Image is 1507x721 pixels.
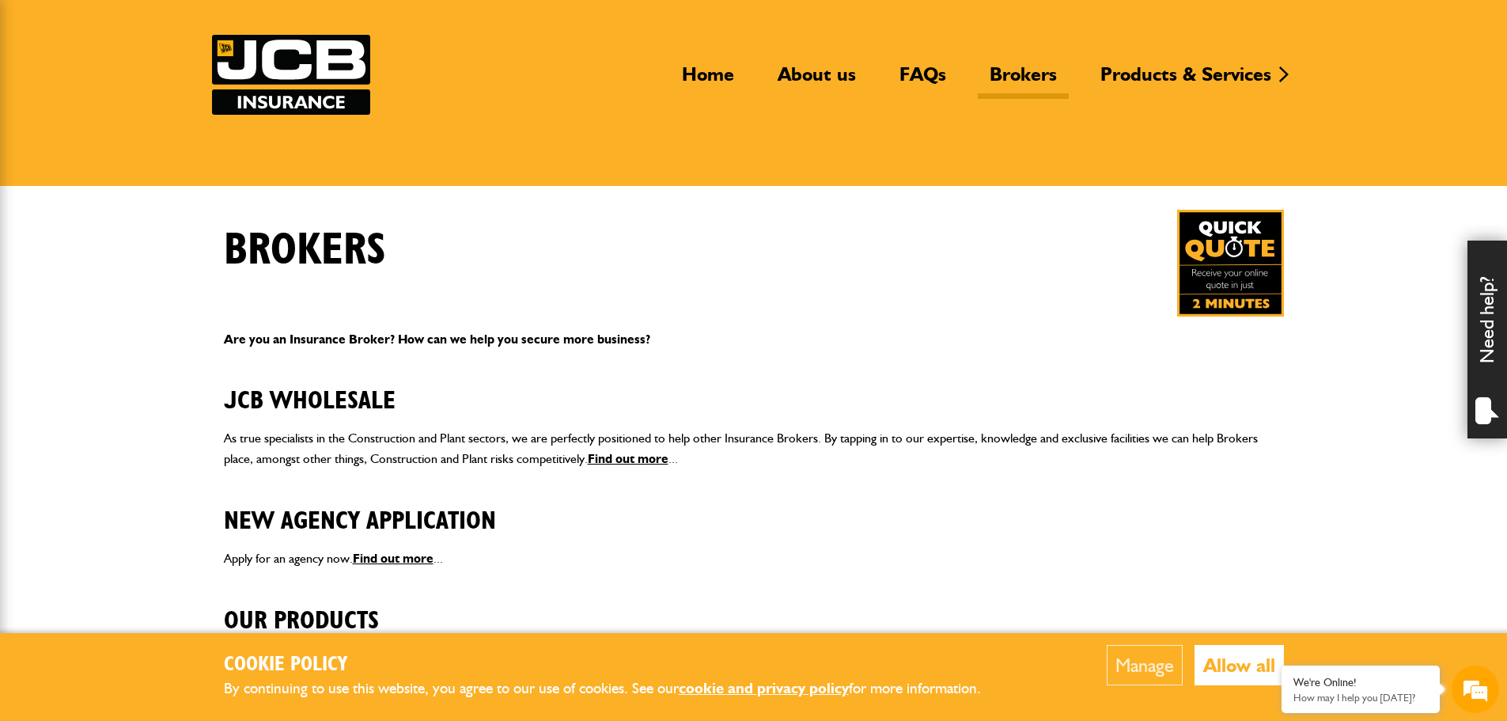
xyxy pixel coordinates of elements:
a: Brokers [978,63,1069,99]
h1: Brokers [224,224,386,277]
p: Apply for an agency now. ... [224,548,1284,569]
a: JCB Insurance Services [212,35,370,115]
div: Need help? [1467,241,1507,438]
a: Home [670,63,746,99]
a: cookie and privacy policy [679,679,849,697]
img: Quick Quote [1177,210,1284,317]
p: How may I help you today? [1293,692,1428,704]
a: Products & Services [1089,63,1283,99]
p: By continuing to use this website, you agree to our use of cookies. See our for more information. [224,677,1007,701]
p: Are you an Insurance Broker? How can we help you secure more business? [224,329,1284,350]
a: Find out more [353,551,434,566]
a: About us [766,63,868,99]
button: Manage [1107,645,1183,685]
a: Get your insurance quote in just 2-minutes [1177,210,1284,317]
a: Find out more [588,451,668,466]
img: JCB Insurance Services logo [212,35,370,115]
h2: Cookie Policy [224,653,1007,677]
h2: JCB Wholesale [224,362,1284,416]
h2: New Agency Application [224,482,1284,536]
button: Allow all [1195,645,1284,685]
p: As true specialists in the Construction and Plant sectors, we are perfectly positioned to help ot... [224,428,1284,469]
div: We're Online! [1293,676,1428,689]
a: FAQs [888,63,958,99]
h2: Our Products [224,582,1284,636]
